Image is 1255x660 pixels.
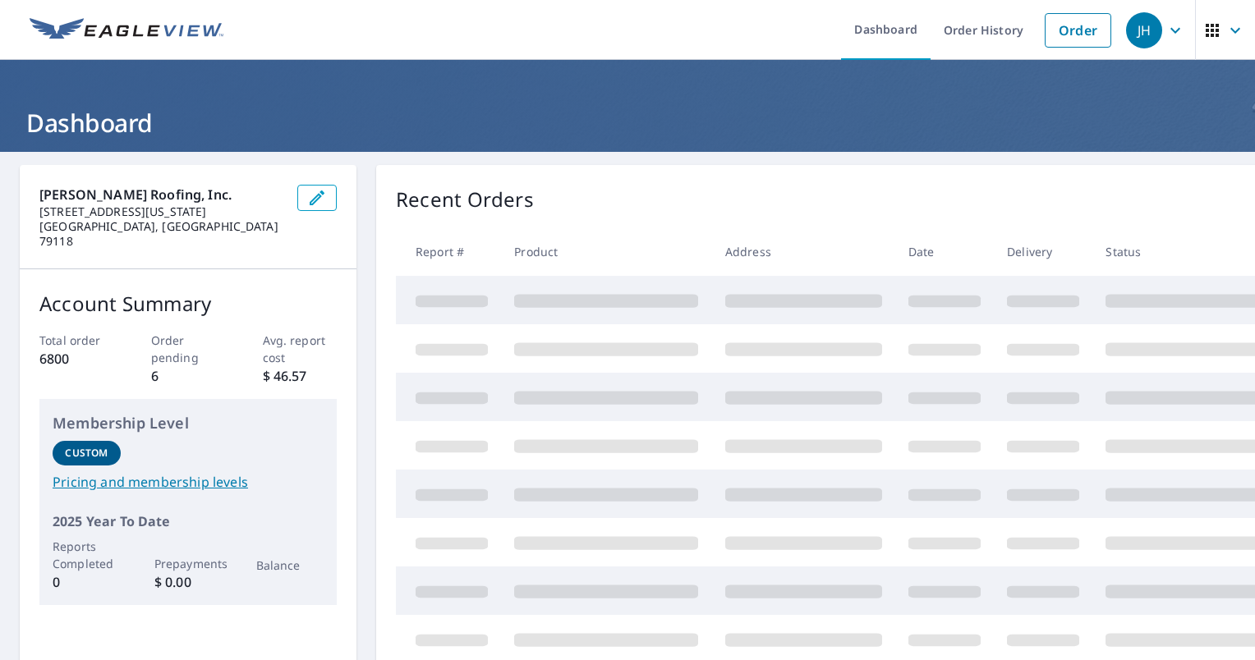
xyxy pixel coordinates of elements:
[39,289,337,319] p: Account Summary
[396,185,534,214] p: Recent Orders
[39,185,284,204] p: [PERSON_NAME] Roofing, Inc.
[39,332,114,349] p: Total order
[53,472,324,492] a: Pricing and membership levels
[39,349,114,369] p: 6800
[151,332,226,366] p: Order pending
[895,227,994,276] th: Date
[39,204,284,219] p: [STREET_ADDRESS][US_STATE]
[30,18,223,43] img: EV Logo
[53,538,121,572] p: Reports Completed
[994,227,1092,276] th: Delivery
[154,572,223,592] p: $ 0.00
[501,227,711,276] th: Product
[53,412,324,434] p: Membership Level
[256,557,324,574] p: Balance
[151,366,226,386] p: 6
[20,106,1235,140] h1: Dashboard
[396,227,501,276] th: Report #
[1126,12,1162,48] div: JH
[53,511,324,531] p: 2025 Year To Date
[53,572,121,592] p: 0
[65,446,108,461] p: Custom
[712,227,895,276] th: Address
[154,555,223,572] p: Prepayments
[39,219,284,249] p: [GEOGRAPHIC_DATA], [GEOGRAPHIC_DATA] 79118
[263,332,338,366] p: Avg. report cost
[263,366,338,386] p: $ 46.57
[1045,13,1111,48] a: Order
